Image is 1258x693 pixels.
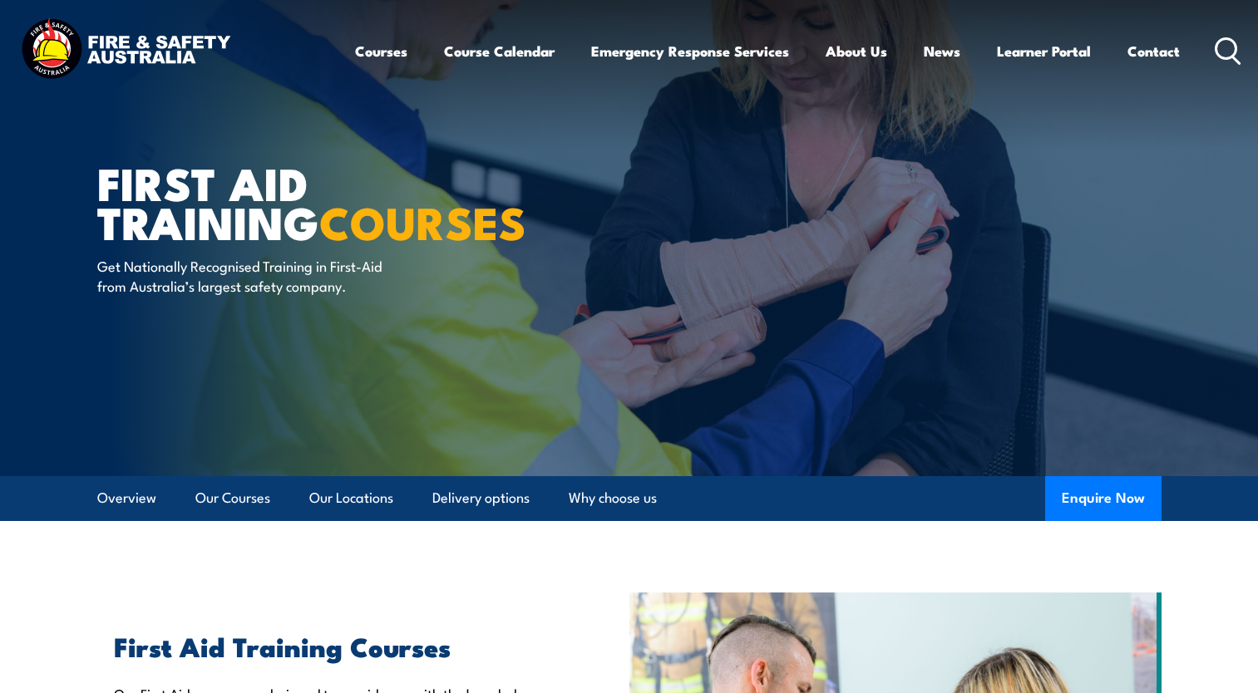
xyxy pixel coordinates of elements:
[97,256,401,295] p: Get Nationally Recognised Training in First-Aid from Australia’s largest safety company.
[569,476,657,520] a: Why choose us
[97,163,508,240] h1: First Aid Training
[924,29,960,73] a: News
[997,29,1091,73] a: Learner Portal
[97,476,156,520] a: Overview
[319,186,526,255] strong: COURSES
[444,29,555,73] a: Course Calendar
[309,476,393,520] a: Our Locations
[591,29,789,73] a: Emergency Response Services
[432,476,530,520] a: Delivery options
[355,29,407,73] a: Courses
[195,476,270,520] a: Our Courses
[1127,29,1180,73] a: Contact
[114,634,553,657] h2: First Aid Training Courses
[1045,476,1162,521] button: Enquire Now
[826,29,887,73] a: About Us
